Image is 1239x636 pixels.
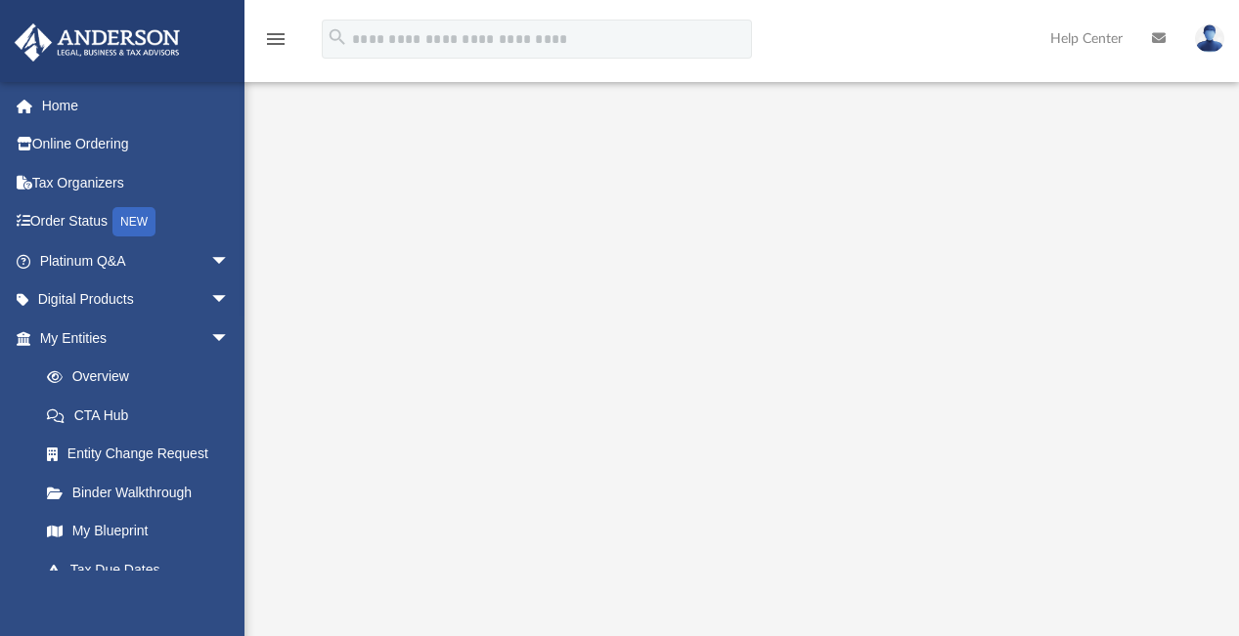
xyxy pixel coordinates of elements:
a: Order StatusNEW [14,202,259,242]
span: arrow_drop_down [210,318,249,359]
a: Binder Walkthrough [27,473,259,512]
a: Overview [27,358,259,397]
a: Tax Organizers [14,163,259,202]
a: Platinum Q&Aarrow_drop_down [14,241,259,280]
span: arrow_drop_down [210,280,249,320]
a: Digital Productsarrow_drop_down [14,280,259,319]
a: CTA Hub [27,396,259,435]
i: search [327,26,348,48]
a: Entity Change Request [27,435,259,474]
a: Online Ordering [14,125,259,164]
a: My Blueprint [27,512,249,551]
a: menu [264,37,288,51]
img: User Pic [1195,24,1224,53]
a: My Entitiesarrow_drop_down [14,318,259,358]
img: Anderson Advisors Platinum Portal [9,23,186,62]
a: Tax Due Dates [27,550,259,589]
span: arrow_drop_down [210,241,249,281]
a: Home [14,86,259,125]
i: menu [264,27,288,51]
div: NEW [112,207,155,236]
